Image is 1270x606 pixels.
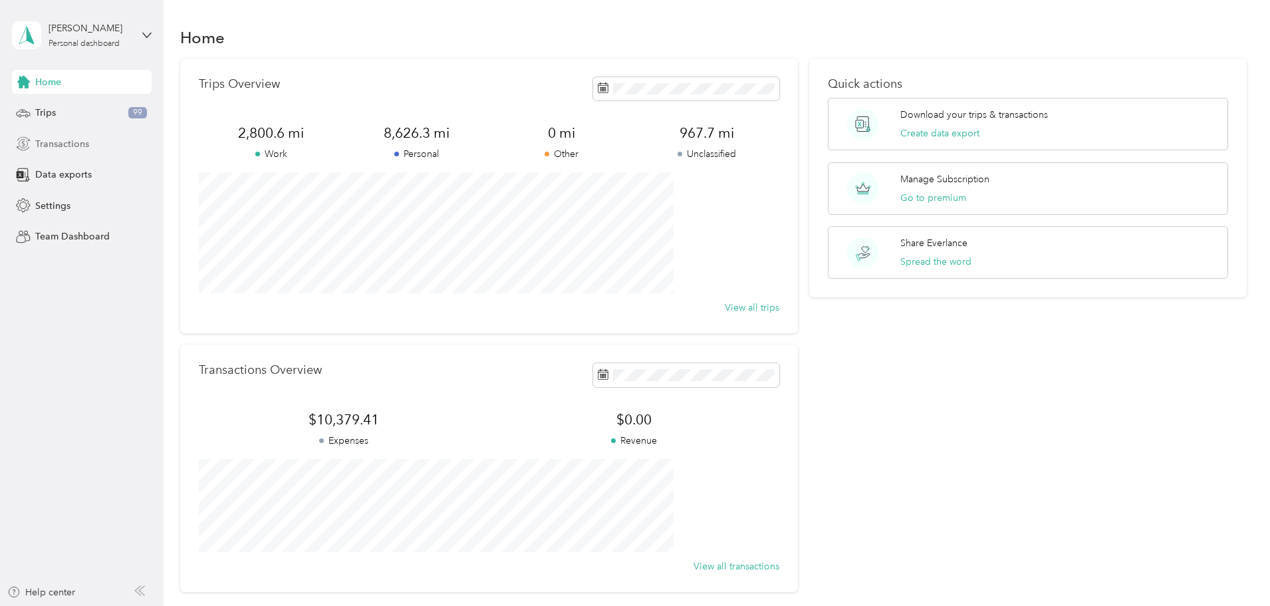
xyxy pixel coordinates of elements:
span: Trips [35,106,56,120]
button: Go to premium [900,191,966,205]
div: [PERSON_NAME] [49,21,132,35]
span: Data exports [35,168,92,182]
span: $0.00 [489,410,779,429]
p: Unclassified [634,147,779,161]
button: Create data export [900,126,979,140]
span: $10,379.41 [199,410,489,429]
p: Revenue [489,434,779,448]
p: Other [489,147,634,161]
span: 0 mi [489,124,634,142]
p: Transactions Overview [199,363,322,377]
span: 99 [128,107,147,119]
span: Settings [35,199,70,213]
p: Download your trips & transactions [900,108,1048,122]
p: Trips Overview [199,77,280,91]
span: Transactions [35,137,89,151]
p: Personal [344,147,489,161]
button: Spread the word [900,255,971,269]
iframe: Everlance-gr Chat Button Frame [1196,531,1270,606]
span: 2,800.6 mi [199,124,344,142]
p: Quick actions [828,77,1228,91]
span: 967.7 mi [634,124,779,142]
button: View all transactions [694,559,779,573]
span: Team Dashboard [35,229,110,243]
p: Work [199,147,344,161]
span: 8,626.3 mi [344,124,489,142]
button: Help center [7,585,75,599]
h1: Home [180,31,225,45]
p: Manage Subscription [900,172,989,186]
button: View all trips [725,301,779,315]
div: Personal dashboard [49,40,120,48]
p: Expenses [199,434,489,448]
span: Home [35,75,61,89]
p: Share Everlance [900,236,967,250]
